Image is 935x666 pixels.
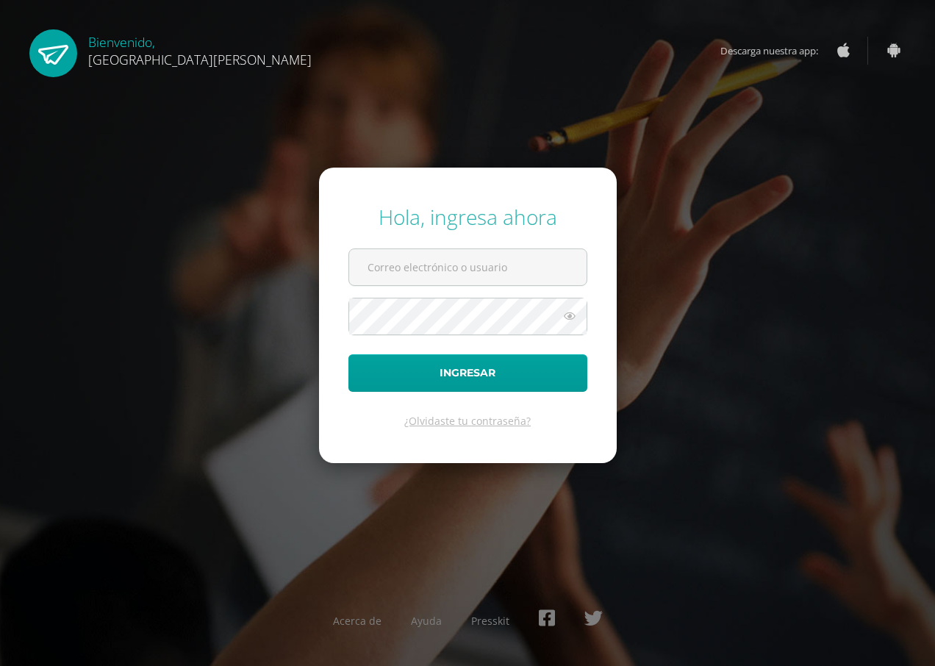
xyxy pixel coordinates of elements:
[471,614,509,628] a: Presskit
[88,51,312,68] span: [GEOGRAPHIC_DATA][PERSON_NAME]
[88,29,312,68] div: Bienvenido,
[720,37,833,65] span: Descarga nuestra app:
[348,354,587,392] button: Ingresar
[349,249,587,285] input: Correo electrónico o usuario
[333,614,381,628] a: Acerca de
[411,614,442,628] a: Ayuda
[404,414,531,428] a: ¿Olvidaste tu contraseña?
[348,203,587,231] div: Hola, ingresa ahora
